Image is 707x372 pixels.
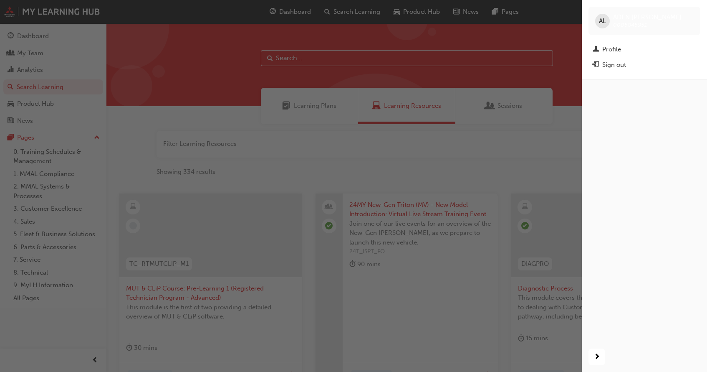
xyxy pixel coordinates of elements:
div: Profile [602,45,621,54]
span: exit-icon [593,61,599,69]
button: Sign out [588,57,700,73]
div: Sign out [602,60,626,70]
span: 0005845951 [613,21,647,28]
span: man-icon [593,46,599,54]
span: AL [599,16,606,26]
a: Profile [588,42,700,57]
span: next-icon [594,352,600,362]
span: ADEN [PERSON_NAME] [613,13,682,21]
